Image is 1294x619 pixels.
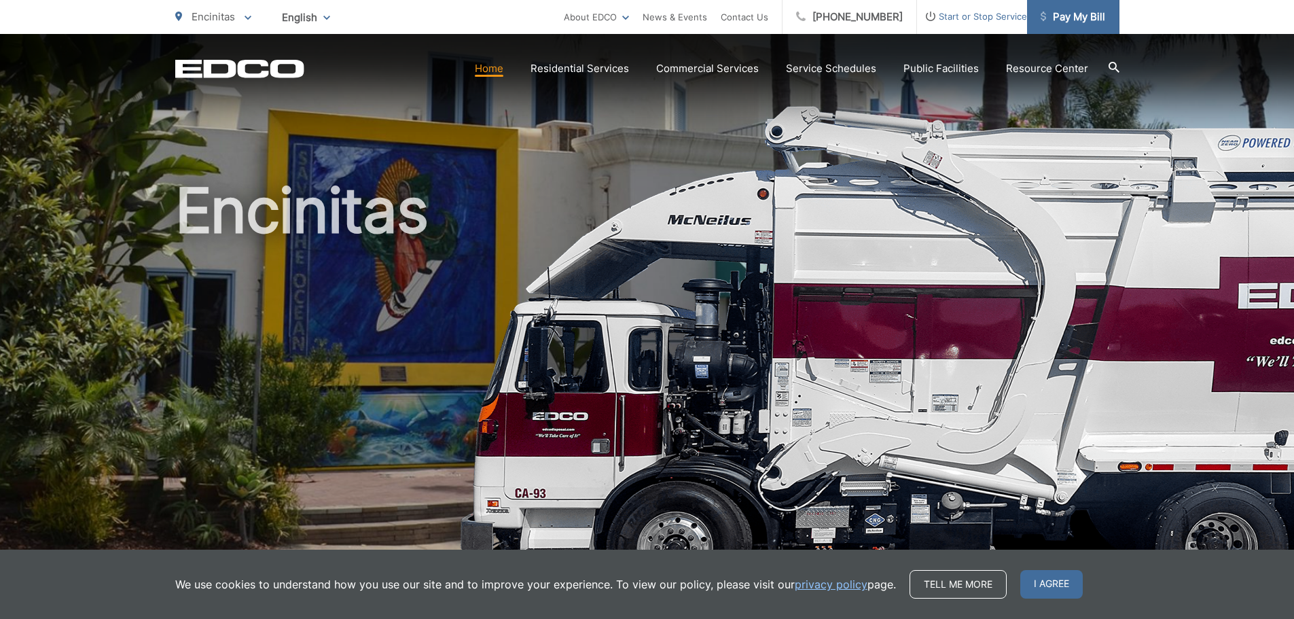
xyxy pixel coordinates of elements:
a: Resource Center [1006,60,1088,77]
span: Pay My Bill [1041,9,1105,25]
h1: Encinitas [175,177,1119,607]
a: Contact Us [721,9,768,25]
a: Public Facilities [903,60,979,77]
a: Tell me more [910,570,1007,599]
a: EDCD logo. Return to the homepage. [175,59,304,78]
a: Commercial Services [656,60,759,77]
span: English [272,5,340,29]
span: I agree [1020,570,1083,599]
a: Home [475,60,503,77]
a: News & Events [643,9,707,25]
p: We use cookies to understand how you use our site and to improve your experience. To view our pol... [175,576,896,593]
a: Service Schedules [786,60,876,77]
span: Encinitas [192,10,235,23]
a: About EDCO [564,9,629,25]
a: Residential Services [531,60,629,77]
a: privacy policy [795,576,867,593]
